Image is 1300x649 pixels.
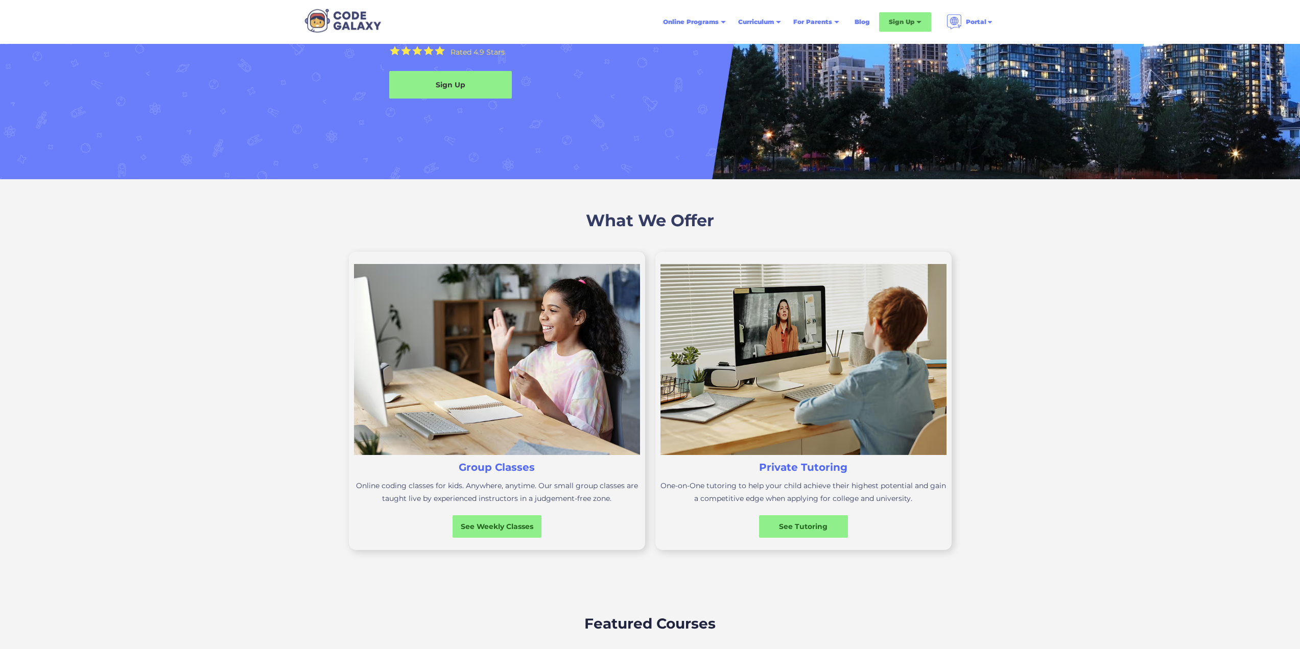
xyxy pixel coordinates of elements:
div: See Weekly Classes [453,521,541,532]
div: Curriculum [732,13,787,31]
div: Sign Up [389,80,512,90]
h3: Private Tutoring [759,460,847,474]
div: For Parents [793,17,832,27]
div: Online Programs [657,13,732,31]
a: See Tutoring [759,515,848,538]
div: Sign Up [879,12,931,32]
p: Online coding classes for kids. Anywhere, anytime. Our small group classes are taught live by exp... [354,479,640,505]
div: For Parents [787,13,845,31]
div: Online Programs [663,17,719,27]
img: Yellow Star - the Code Galaxy [390,46,400,56]
div: Rated 4.9 Stars [451,49,505,56]
div: Curriculum [738,17,774,27]
a: Blog [848,13,876,31]
div: See Tutoring [759,521,848,532]
img: Yellow Star - the Code Galaxy [401,46,411,56]
h3: Group Classes [459,460,535,474]
p: One-on-One tutoring to help your child achieve their highest potential and gain a competitive edg... [660,479,947,505]
h2: Featured Courses [584,613,716,634]
a: See Weekly Classes [453,515,541,538]
a: Sign Up [389,71,512,99]
div: Portal [940,10,1000,34]
div: Sign Up [889,17,914,27]
img: Yellow Star - the Code Galaxy [423,46,434,56]
div: Portal [966,17,986,27]
img: Yellow Star - the Code Galaxy [435,46,445,56]
img: Yellow Star - the Code Galaxy [412,46,422,56]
